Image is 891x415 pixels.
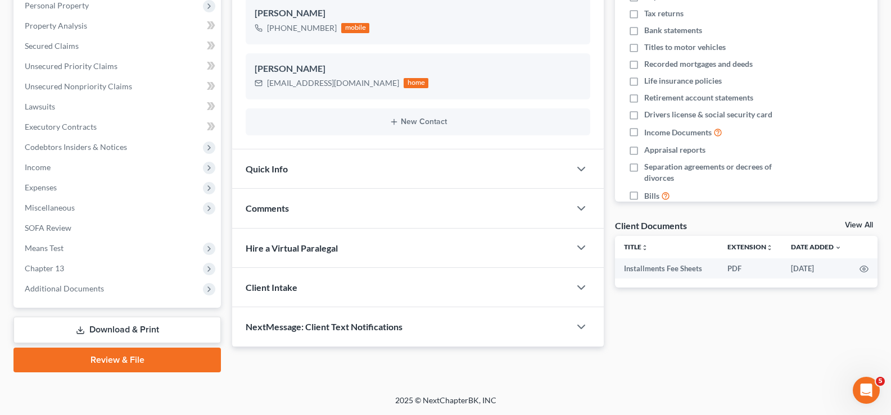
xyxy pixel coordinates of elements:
[644,127,712,138] span: Income Documents
[615,220,687,231] div: Client Documents
[644,58,753,70] span: Recorded mortgages and deeds
[25,81,132,91] span: Unsecured Nonpriority Claims
[25,203,75,212] span: Miscellaneous
[246,243,338,253] span: Hire a Virtual Paralegal
[25,142,127,152] span: Codebtors Insiders & Notices
[16,56,221,76] a: Unsecured Priority Claims
[246,163,288,174] span: Quick Info
[644,144,705,156] span: Appraisal reports
[25,183,57,192] span: Expenses
[25,102,55,111] span: Lawsuits
[791,243,842,251] a: Date Added expand_more
[718,258,782,279] td: PDF
[25,122,97,131] span: Executory Contracts
[341,23,369,33] div: mobile
[16,76,221,97] a: Unsecured Nonpriority Claims
[16,117,221,137] a: Executory Contracts
[246,321,402,332] span: NextMessage: Client Text Notifications
[644,161,802,184] span: Separation agreements or decrees of divorces
[835,244,842,251] i: expand_more
[644,8,684,19] span: Tax returns
[255,117,581,126] button: New Contact
[25,41,79,51] span: Secured Claims
[255,7,581,20] div: [PERSON_NAME]
[125,395,766,415] div: 2025 © NextChapterBK, INC
[246,282,297,293] span: Client Intake
[615,258,718,279] td: Installments Fee Sheets
[25,162,51,172] span: Income
[876,377,885,386] span: 5
[16,97,221,117] a: Lawsuits
[267,77,399,89] div: [EMAIL_ADDRESS][DOMAIN_NAME]
[845,221,873,229] a: View All
[25,21,87,30] span: Property Analysis
[25,284,104,293] span: Additional Documents
[644,75,722,86] span: Life insurance policies
[16,218,221,238] a: SOFA Review
[16,36,221,56] a: Secured Claims
[644,109,772,120] span: Drivers license & social security card
[16,16,221,36] a: Property Analysis
[853,377,880,404] iframe: Intercom live chat
[13,348,221,372] a: Review & File
[25,1,89,10] span: Personal Property
[25,223,71,232] span: SOFA Review
[766,244,773,251] i: unfold_more
[644,190,659,202] span: Bills
[641,244,648,251] i: unfold_more
[267,22,337,34] div: [PHONE_NUMBER]
[255,62,581,76] div: [PERSON_NAME]
[644,25,702,36] span: Bank statements
[644,42,726,53] span: Titles to motor vehicles
[25,263,64,273] span: Chapter 13
[246,203,289,213] span: Comments
[644,92,753,103] span: Retirement account statements
[624,243,648,251] a: Titleunfold_more
[25,243,64,253] span: Means Test
[404,78,428,88] div: home
[25,61,117,71] span: Unsecured Priority Claims
[782,258,851,279] td: [DATE]
[13,317,221,343] a: Download & Print
[727,243,773,251] a: Extensionunfold_more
